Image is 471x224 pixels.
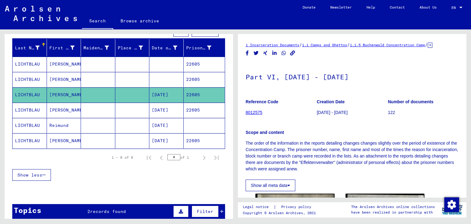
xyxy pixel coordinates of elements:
[243,204,274,210] a: Legal notice
[351,204,435,210] p: The Arolsen Archives online collections
[83,43,117,53] div: Maiden Name
[347,42,350,47] span: /
[118,43,151,53] div: Place of Birth
[118,45,143,51] div: Place of Birth
[243,204,319,210] div: |
[246,130,284,135] b: Scope and content
[317,109,388,116] p: [DATE] - [DATE]
[47,39,81,56] mat-header-cell: First Name
[17,172,42,178] span: Show less
[152,43,185,53] div: Date of Birth
[49,45,75,51] div: First Name
[149,118,184,133] mat-cell: [DATE]
[302,43,347,47] a: 1.1 Camps and Ghettos
[87,209,90,214] span: 2
[90,209,126,214] span: records found
[155,151,167,164] button: Previous page
[149,87,184,102] mat-cell: [DATE]
[186,45,212,51] div: Prisoner #
[246,180,295,191] button: Show all meta data
[350,43,425,47] a: 1.1.5 Buchenwald Concentration Camp
[184,133,225,148] mat-cell: 22605
[13,57,47,72] mat-cell: LICHTBLAU
[47,103,81,118] mat-cell: [PERSON_NAME]
[192,206,219,217] button: Filter
[299,42,302,47] span: /
[83,45,109,51] div: Maiden Name
[388,109,459,116] p: 122
[167,154,198,160] div: of 1
[149,39,184,56] mat-header-cell: Date of Birth
[246,110,262,115] a: 8012575
[197,209,213,214] span: Filter
[113,13,167,28] a: Browse archive
[47,118,81,133] mat-cell: Reimund
[198,151,210,164] button: Next page
[81,39,115,56] mat-header-cell: Maiden Name
[15,43,47,53] div: Last Name
[13,39,47,56] mat-header-cell: Last Name
[13,72,47,87] mat-cell: LICHTBLAU
[246,99,278,104] b: Reference Code
[112,155,133,160] div: 1 – 6 of 6
[271,49,278,57] button: Share on LinkedIn
[49,43,82,53] div: First Name
[184,72,225,87] mat-cell: 22605
[210,151,223,164] button: Last page
[13,87,47,102] mat-cell: LICHTBLAU
[246,63,459,90] h1: Part VI, [DATE] - [DATE]
[351,210,435,215] p: have been realized in partnership with
[243,210,319,216] p: Copyright © Arolsen Archives, 2021
[47,72,81,87] mat-cell: [PERSON_NAME]
[149,133,184,148] mat-cell: [DATE]
[262,49,269,57] button: Share on Xing
[47,133,81,148] mat-cell: [PERSON_NAME]
[47,87,81,102] mat-cell: [PERSON_NAME]
[82,13,113,29] a: Search
[246,43,299,47] a: 1 Incarceration Documents
[14,205,41,216] div: Topics
[13,103,47,118] mat-cell: LICHTBLAU
[47,57,81,72] mat-cell: [PERSON_NAME]
[13,133,47,148] mat-cell: LICHTBLAU
[289,49,296,57] button: Copy link
[425,42,428,47] span: /
[444,197,459,212] img: Change consent
[317,99,345,104] b: Creation Date
[152,45,177,51] div: Date of Birth
[149,103,184,118] mat-cell: [DATE]
[12,169,51,181] button: Show less
[246,140,459,172] p: The order of the information in the reports detailing changes changes slightly over the period of...
[451,6,458,10] span: EN
[184,57,225,72] mat-cell: 22605
[13,118,47,133] mat-cell: LICHTBLAU
[15,45,40,51] div: Last Name
[186,43,219,53] div: Prisoner #
[184,87,225,102] mat-cell: 22605
[253,49,259,57] button: Share on Twitter
[441,202,464,217] img: yv_logo.png
[184,39,225,56] mat-header-cell: Prisoner #
[115,39,150,56] mat-header-cell: Place of Birth
[143,151,155,164] button: First page
[388,99,434,104] b: Number of documents
[244,49,251,57] button: Share on Facebook
[5,6,77,21] img: Arolsen_neg.svg
[276,204,319,210] a: Privacy policy
[281,49,287,57] button: Share on WhatsApp
[184,103,225,118] mat-cell: 22605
